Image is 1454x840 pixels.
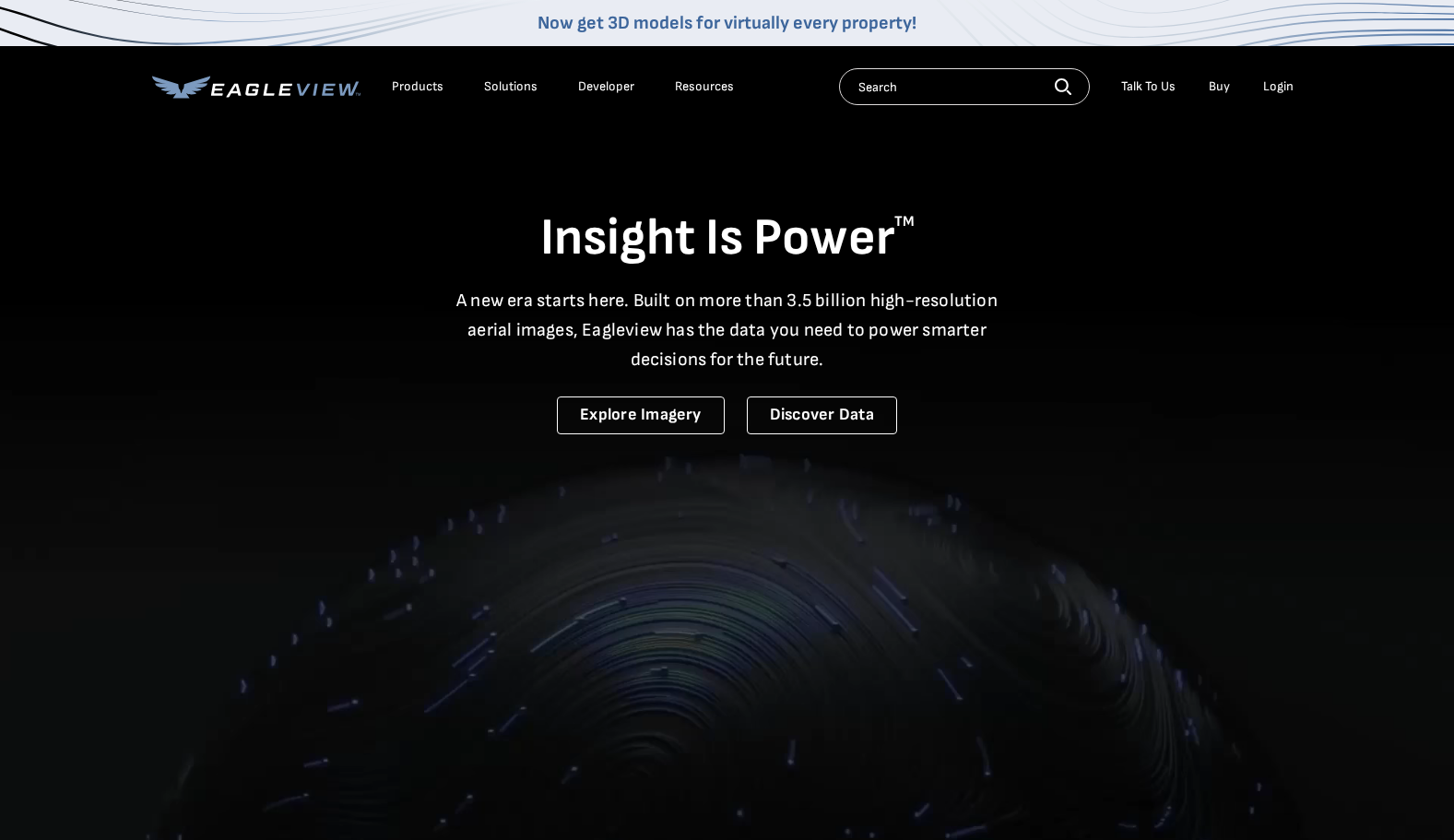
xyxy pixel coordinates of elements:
[1121,78,1176,95] div: Talk To Us
[445,286,1010,374] p: A new era starts here. Built on more than 3.5 billion high-resolution aerial images, Eagleview ha...
[538,12,916,34] a: Now get 3D models for virtually every property!
[1263,78,1294,95] div: Login
[675,78,734,95] div: Resources
[484,78,538,95] div: Solutions
[1209,78,1230,95] a: Buy
[839,68,1090,105] input: Search
[578,78,634,95] a: Developer
[152,207,1303,271] h1: Insight Is Power
[747,396,897,434] a: Discover Data
[392,78,443,95] div: Products
[557,396,725,434] a: Explore Imagery
[894,213,915,231] sup: TM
